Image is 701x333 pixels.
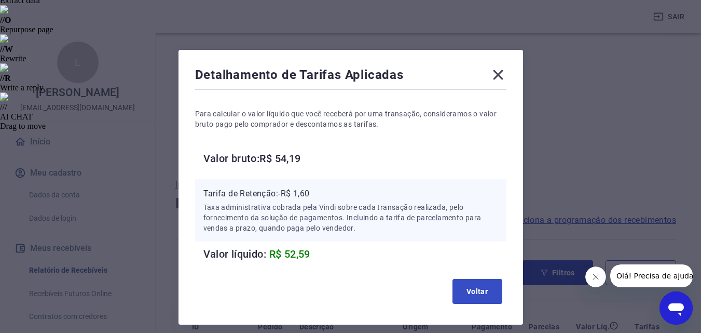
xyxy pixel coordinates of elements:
[6,7,87,16] span: Olá! Precisa de ajuda?
[659,291,693,325] iframe: Botão para abrir a janela de mensagens
[203,246,506,262] h6: Valor líquido:
[452,279,502,304] button: Voltar
[203,202,498,233] p: Taxa administrativa cobrada pela Vindi sobre cada transação realizada, pelo fornecimento da soluç...
[203,188,498,200] p: Tarifa de Retenção: -R$ 1,60
[585,267,606,287] iframe: Fechar mensagem
[610,264,693,287] iframe: Mensagem da empresa
[269,248,310,260] span: R$ 52,59
[203,150,506,167] h6: Valor bruto: R$ 54,19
